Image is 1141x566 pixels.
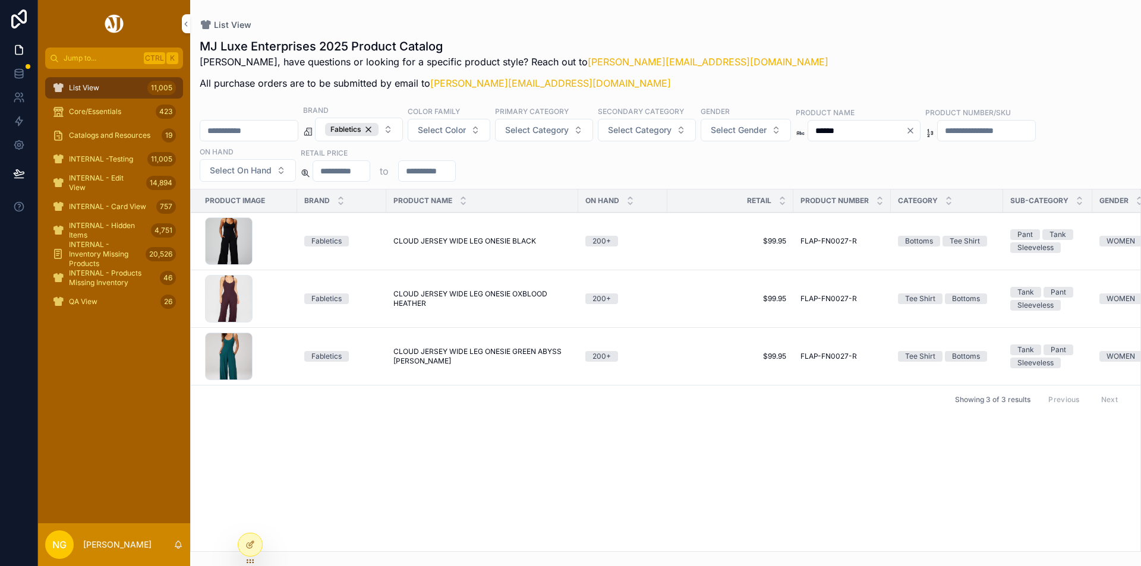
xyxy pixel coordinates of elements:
[393,347,571,366] a: CLOUD JERSEY WIDE LEG ONESIE GREEN ABYSS [PERSON_NAME]
[69,107,121,116] span: Core/Essentials
[800,196,869,205] span: Product Number
[701,106,730,116] label: Gender
[1010,196,1068,205] span: Sub-Category
[1010,229,1085,253] a: PantTankSleeveless
[69,221,146,240] span: INTERNAL - Hidden Items
[200,76,828,90] p: All purchase orders are to be submitted by email to
[315,118,403,141] button: Select Button
[69,268,155,287] span: INTERNAL - Products Missing Inventory
[588,56,828,68] a: [PERSON_NAME][EMAIL_ADDRESS][DOMAIN_NAME]
[69,202,146,211] span: INTERNAL - Card View
[304,293,379,304] a: Fabletics
[674,294,786,303] a: $99.95
[45,125,183,146] a: Catalogs and Resources19
[905,293,935,304] div: Tee Shirt
[45,220,183,241] a: INTERNAL - Hidden Items4,751
[905,351,935,362] div: Tee Shirt
[1051,344,1066,355] div: Pant
[1017,344,1034,355] div: Tank
[898,293,996,304] a: Tee ShirtBottoms
[168,53,177,63] span: K
[1099,196,1129,205] span: Gender
[45,148,183,170] a: INTERNAL -Testing11,005
[210,165,272,176] span: Select On Hand
[674,352,786,361] a: $99.95
[674,236,786,246] span: $99.95
[45,48,183,69] button: Jump to...CtrlK
[69,173,141,192] span: INTERNAL - Edit View
[1017,242,1054,253] div: Sleeveless
[38,69,190,328] div: scrollable content
[162,128,176,143] div: 19
[800,352,884,361] a: FLAP-FN0027-R
[598,119,696,141] button: Select Button
[380,164,389,178] p: to
[146,176,176,190] div: 14,894
[1017,229,1033,240] div: Pant
[800,236,884,246] a: FLAP-FN0027-R
[45,101,183,122] a: Core/Essentials423
[151,223,176,238] div: 4,751
[608,124,672,136] span: Select Category
[304,236,379,246] a: Fabletics
[1017,287,1034,298] div: Tank
[585,351,660,362] a: 200+
[408,106,460,116] label: Color Family
[800,294,857,303] span: FLAP-FN0027-R
[592,351,611,362] div: 200+
[45,172,183,194] a: INTERNAL - Edit View14,894
[325,123,379,136] div: Fabletics
[592,293,611,304] div: 200+
[898,236,996,246] a: BottomsTee Shirt
[408,119,490,141] button: Select Button
[701,119,791,141] button: Select Button
[747,196,771,205] span: Retail
[45,291,183,312] a: QA View26
[200,55,828,69] p: [PERSON_NAME], have questions or looking for a specific product style? Reach out to
[52,537,67,552] span: NG
[796,107,855,118] label: Product Name
[311,293,342,304] div: Fabletics
[800,236,857,246] span: FLAP-FN0027-R
[393,236,536,246] span: CLOUD JERSEY WIDE LEG ONESIE BLACK
[393,289,571,308] a: CLOUD JERSEY WIDE LEG ONESIE OXBLOOD HEATHER
[952,351,980,362] div: Bottoms
[800,352,857,361] span: FLAP-FN0027-R
[495,106,569,116] label: Primary Category
[1010,287,1085,311] a: TankPantSleeveless
[156,200,176,214] div: 757
[950,236,980,246] div: Tee Shirt
[393,236,571,246] a: CLOUD JERSEY WIDE LEG ONESIE BLACK
[200,159,296,182] button: Select Button
[1107,293,1135,304] div: WOMEN
[303,105,329,115] label: Brand
[45,244,183,265] a: INTERNAL - Inventory Missing Products20,526
[146,247,176,261] div: 20,526
[83,539,152,551] p: [PERSON_NAME]
[205,196,265,205] span: Product Image
[156,105,176,119] div: 423
[214,19,251,31] span: List View
[1017,300,1054,311] div: Sleeveless
[69,240,141,268] span: INTERNAL - Inventory Missing Products
[495,119,593,141] button: Select Button
[160,271,176,285] div: 46
[393,196,452,205] span: Product Name
[144,52,165,64] span: Ctrl
[898,351,996,362] a: Tee ShirtBottoms
[598,106,684,116] label: Secondary Category
[585,236,660,246] a: 200+
[430,77,671,89] a: [PERSON_NAME][EMAIL_ADDRESS][DOMAIN_NAME]
[200,38,828,55] h1: MJ Luxe Enterprises 2025 Product Catalog
[1107,351,1135,362] div: WOMEN
[103,14,125,33] img: App logo
[69,131,150,140] span: Catalogs and Resources
[200,19,251,31] a: List View
[45,196,183,217] a: INTERNAL - Card View757
[325,123,379,136] button: Unselect FABLETICS
[418,124,466,136] span: Select Color
[301,147,348,158] label: Retail Price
